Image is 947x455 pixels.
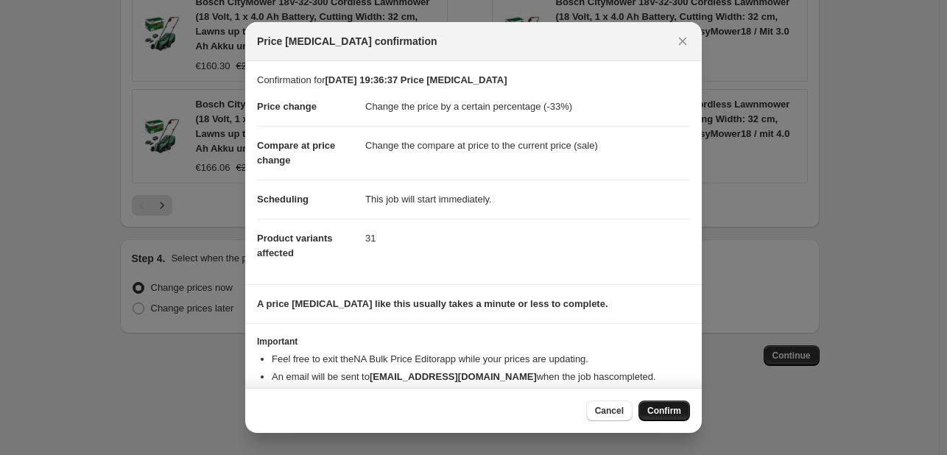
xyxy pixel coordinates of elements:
[257,140,335,166] span: Compare at price change
[272,352,690,367] li: Feel free to exit the NA Bulk Price Editor app while your prices are updating.
[257,336,690,348] h3: Important
[257,298,608,309] b: A price [MEDICAL_DATA] like this usually takes a minute or less to complete.
[672,31,693,52] button: Close
[365,180,690,219] dd: This job will start immediately.
[257,101,317,112] span: Price change
[595,405,624,417] span: Cancel
[638,401,690,421] button: Confirm
[365,88,690,126] dd: Change the price by a certain percentage (-33%)
[365,126,690,165] dd: Change the compare at price to the current price (sale)
[647,405,681,417] span: Confirm
[586,401,633,421] button: Cancel
[257,73,690,88] p: Confirmation for
[257,34,437,49] span: Price [MEDICAL_DATA] confirmation
[272,387,690,402] li: You can update your confirmation email address from your .
[272,370,690,384] li: An email will be sent to when the job has completed .
[370,371,537,382] b: [EMAIL_ADDRESS][DOMAIN_NAME]
[257,233,333,258] span: Product variants affected
[365,219,690,258] dd: 31
[257,194,309,205] span: Scheduling
[325,74,507,85] b: [DATE] 19:36:37 Price [MEDICAL_DATA]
